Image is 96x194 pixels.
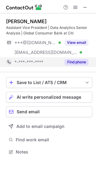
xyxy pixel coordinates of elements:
button: Reveal Button [65,59,88,65]
span: AI write personalized message [17,95,81,100]
span: [EMAIL_ADDRESS][DOMAIN_NAME] [15,50,78,55]
span: Find work email [16,137,90,143]
div: Assistant Vice President | Data Analytics Senior Analysis | Global Consumer Bank at Citi [6,25,92,36]
button: save-profile-one-click [6,77,92,88]
span: ***@[DOMAIN_NAME] [15,40,56,45]
span: Notes [16,149,90,155]
button: Send email [6,106,92,117]
span: Add to email campaign [16,124,65,129]
button: Notes [6,148,92,156]
button: Reveal Button [65,40,88,46]
div: [PERSON_NAME] [6,18,47,24]
button: Add to email campaign [6,121,92,132]
span: Send email [17,109,40,114]
img: ContactOut v5.3.10 [6,4,42,11]
button: Find work email [6,136,92,144]
button: AI write personalized message [6,92,92,103]
div: Save to List / ATS / CRM [17,80,82,85]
